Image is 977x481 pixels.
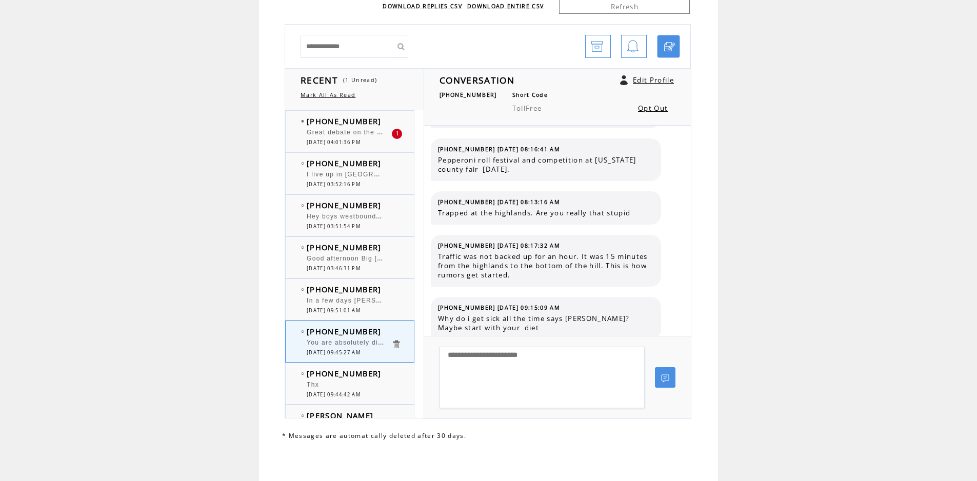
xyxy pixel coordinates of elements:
[438,314,653,332] span: Why do i get sick all the time says [PERSON_NAME]? Maybe start with your diet
[307,252,893,263] span: Good afternoon Big [PERSON_NAME] and Big [PERSON_NAME]. [PERSON_NAME] at Linsly I believe Tuition...
[307,200,382,210] span: [PHONE_NUMBER]
[307,368,382,378] span: [PHONE_NUMBER]
[467,3,544,10] a: DOWNLOAD ENTIRE CSV
[307,210,495,221] span: Hey boys westbound i-470 is closed because of a crash
[438,304,560,311] span: [PHONE_NUMBER] [DATE] 09:15:09 AM
[307,336,512,347] span: You are absolutely disgusting. Dont you have a cough button
[301,204,304,207] img: bulletEmpty.png
[301,246,304,249] img: bulletEmpty.png
[392,129,402,139] div: 1
[307,381,319,388] span: Thx
[301,288,304,291] img: bulletEmpty.png
[512,104,542,113] span: TollFree
[307,326,382,336] span: [PHONE_NUMBER]
[440,91,497,98] span: [PHONE_NUMBER]
[307,116,382,126] span: [PHONE_NUMBER]
[620,75,628,85] a: Click to edit user profile
[301,330,304,333] img: bulletEmpty.png
[307,391,361,398] span: [DATE] 09:44:42 AM
[438,146,560,153] span: [PHONE_NUMBER] [DATE] 08:16:41 AM
[301,414,304,417] img: bulletEmpty.png
[391,339,401,349] a: Click to delete these messgaes
[627,35,639,58] img: bell.png
[633,75,674,85] a: Edit Profile
[438,198,560,206] span: [PHONE_NUMBER] [DATE] 08:13:16 AM
[657,35,680,58] a: Click to start a chat with mobile number by SMS
[307,284,382,294] span: [PHONE_NUMBER]
[301,74,338,86] span: RECENT
[438,155,653,174] span: Pepperoni roll festival and competition at [US_STATE] county fair [DATE].
[438,242,560,249] span: [PHONE_NUMBER] [DATE] 08:17:32 AM
[307,410,373,420] span: [PERSON_NAME]
[307,265,361,272] span: [DATE] 03:46:31 PM
[512,91,548,98] span: Short Code
[307,158,382,168] span: [PHONE_NUMBER]
[307,349,361,356] span: [DATE] 09:45:27 AM
[307,294,934,305] span: In a few days [PERSON_NAME] these rulings by a judge trying to be a president will be over turned...
[301,372,304,375] img: bulletEmpty.png
[638,104,668,113] a: Opt Out
[307,307,361,314] span: [DATE] 09:51:01 AM
[343,76,377,84] span: (1 Unread)
[307,139,361,146] span: [DATE] 04:01:36 PM
[301,162,304,165] img: bulletEmpty.png
[591,35,603,58] img: archive.png
[307,126,474,136] span: Great debate on the Hope Scholarship. Well done
[383,3,462,10] a: DOWNLOAD REPLIES CSV
[440,74,514,86] span: CONVERSATION
[307,223,361,230] span: [DATE] 03:51:54 PM
[301,120,304,123] img: bulletFull.png
[438,208,653,217] span: Trapped at the highlands. Are you really that stupid
[282,431,466,440] span: * Messages are automatically deleted after 30 days.
[307,242,382,252] span: [PHONE_NUMBER]
[438,252,653,279] span: Traffic was not backed up for an hour. It was 15 minutes from the highlands to the bottom of the ...
[301,91,355,98] a: Mark All As Read
[393,35,408,58] input: Submit
[307,181,361,188] span: [DATE] 03:52:16 PM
